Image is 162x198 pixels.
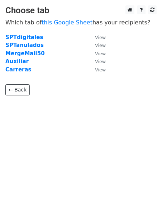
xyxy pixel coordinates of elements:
[5,42,44,48] a: SPTanulados
[88,66,106,73] a: View
[5,66,32,73] a: Carreras
[95,35,106,40] small: View
[88,42,106,48] a: View
[88,50,106,57] a: View
[5,84,30,95] a: ← Back
[95,43,106,48] small: View
[5,19,157,26] p: Which tab of has your recipients?
[88,34,106,41] a: View
[88,58,106,65] a: View
[95,67,106,72] small: View
[42,19,92,26] a: this Google Sheet
[5,34,43,41] a: SPTdigitales
[95,51,106,56] small: View
[5,5,157,16] h3: Choose tab
[5,58,29,65] a: Auxiliar
[5,50,45,57] a: MergeMail50
[95,59,106,64] small: View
